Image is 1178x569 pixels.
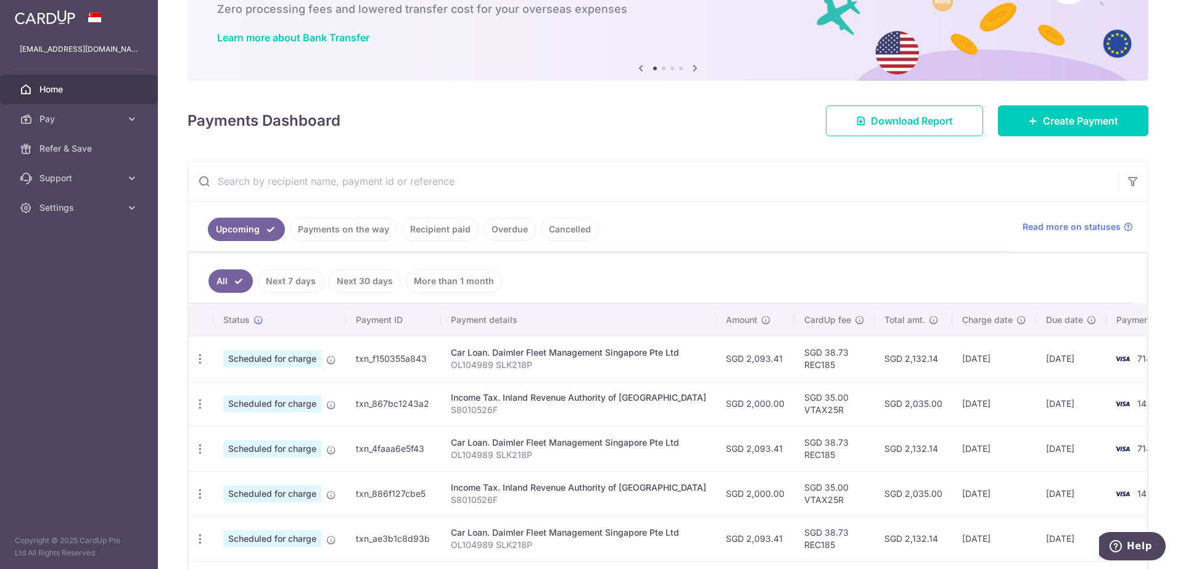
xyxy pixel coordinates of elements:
[716,336,794,381] td: SGD 2,093.41
[39,172,121,184] span: Support
[541,218,599,241] a: Cancelled
[826,105,983,136] a: Download Report
[952,471,1036,516] td: [DATE]
[1036,426,1106,471] td: [DATE]
[451,346,706,359] div: Car Loan. Daimler Fleet Management Singapore Pte Ltd
[952,516,1036,561] td: [DATE]
[346,336,441,381] td: txn_f150355a843
[451,359,706,371] p: OL104989 SLK218P
[39,83,121,96] span: Home
[406,269,502,293] a: More than 1 month
[1110,441,1135,456] img: Bank Card
[794,426,875,471] td: SGD 38.73 REC185
[952,336,1036,381] td: [DATE]
[346,426,441,471] td: txn_4faaa6e5f43
[15,10,75,25] img: CardUp
[1110,531,1135,546] img: Bank Card
[952,381,1036,426] td: [DATE]
[223,485,321,502] span: Scheduled for charge
[451,494,706,506] p: S8010526F
[329,269,401,293] a: Next 30 days
[1110,351,1135,366] img: Bank Card
[716,381,794,426] td: SGD 2,000.00
[998,105,1148,136] a: Create Payment
[1137,398,1158,409] span: 1433
[1023,221,1121,233] span: Read more on statuses
[346,381,441,426] td: txn_867bc1243a2
[39,202,121,214] span: Settings
[484,218,536,241] a: Overdue
[346,471,441,516] td: txn_886f127cbe5
[1043,113,1118,128] span: Create Payment
[39,113,121,125] span: Pay
[451,481,706,494] div: Income Tax. Inland Revenue Authority of [GEOGRAPHIC_DATA]
[223,395,321,412] span: Scheduled for charge
[794,516,875,561] td: SGD 38.73 REC185
[223,350,321,367] span: Scheduled for charge
[223,530,321,547] span: Scheduled for charge
[716,471,794,516] td: SGD 2,000.00
[223,314,250,326] span: Status
[716,516,794,561] td: SGD 2,093.41
[1036,381,1106,426] td: [DATE]
[39,142,121,155] span: Refer & Save
[952,426,1036,471] td: [DATE]
[1137,443,1157,454] span: 7146
[875,336,952,381] td: SGD 2,132.14
[217,2,1119,17] h6: Zero processing fees and lowered transfer cost for your overseas expenses
[187,110,340,132] h4: Payments Dashboard
[962,314,1013,326] span: Charge date
[875,471,952,516] td: SGD 2,035.00
[875,381,952,426] td: SGD 2,035.00
[871,113,953,128] span: Download Report
[1023,221,1133,233] a: Read more on statuses
[346,304,441,336] th: Payment ID
[716,426,794,471] td: SGD 2,093.41
[1110,486,1135,501] img: Bank Card
[726,314,757,326] span: Amount
[1036,516,1106,561] td: [DATE]
[1036,336,1106,381] td: [DATE]
[208,218,285,241] a: Upcoming
[188,162,1118,201] input: Search by recipient name, payment id or reference
[794,381,875,426] td: SGD 35.00 VTAX25R
[258,269,324,293] a: Next 7 days
[20,43,138,55] p: [EMAIL_ADDRESS][DOMAIN_NAME]
[1137,488,1158,499] span: 1433
[1046,314,1083,326] span: Due date
[804,314,851,326] span: CardUp fee
[875,516,952,561] td: SGD 2,132.14
[794,471,875,516] td: SGD 35.00 VTAX25R
[290,218,397,241] a: Payments on the way
[1036,471,1106,516] td: [DATE]
[875,426,952,471] td: SGD 2,132.14
[441,304,716,336] th: Payment details
[402,218,479,241] a: Recipient paid
[884,314,925,326] span: Total amt.
[794,336,875,381] td: SGD 38.73 REC185
[1110,396,1135,411] img: Bank Card
[451,539,706,551] p: OL104989 SLK218P
[223,440,321,457] span: Scheduled for charge
[451,526,706,539] div: Car Loan. Daimler Fleet Management Singapore Pte Ltd
[346,516,441,561] td: txn_ae3b1c8d93b
[1099,532,1166,563] iframe: Opens a widget where you can find more information
[217,31,369,44] a: Learn more about Bank Transfer
[451,391,706,404] div: Income Tax. Inland Revenue Authority of [GEOGRAPHIC_DATA]
[208,269,253,293] a: All
[451,436,706,449] div: Car Loan. Daimler Fleet Management Singapore Pte Ltd
[451,449,706,461] p: OL104989 SLK218P
[1137,353,1157,364] span: 7146
[451,404,706,416] p: S8010526F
